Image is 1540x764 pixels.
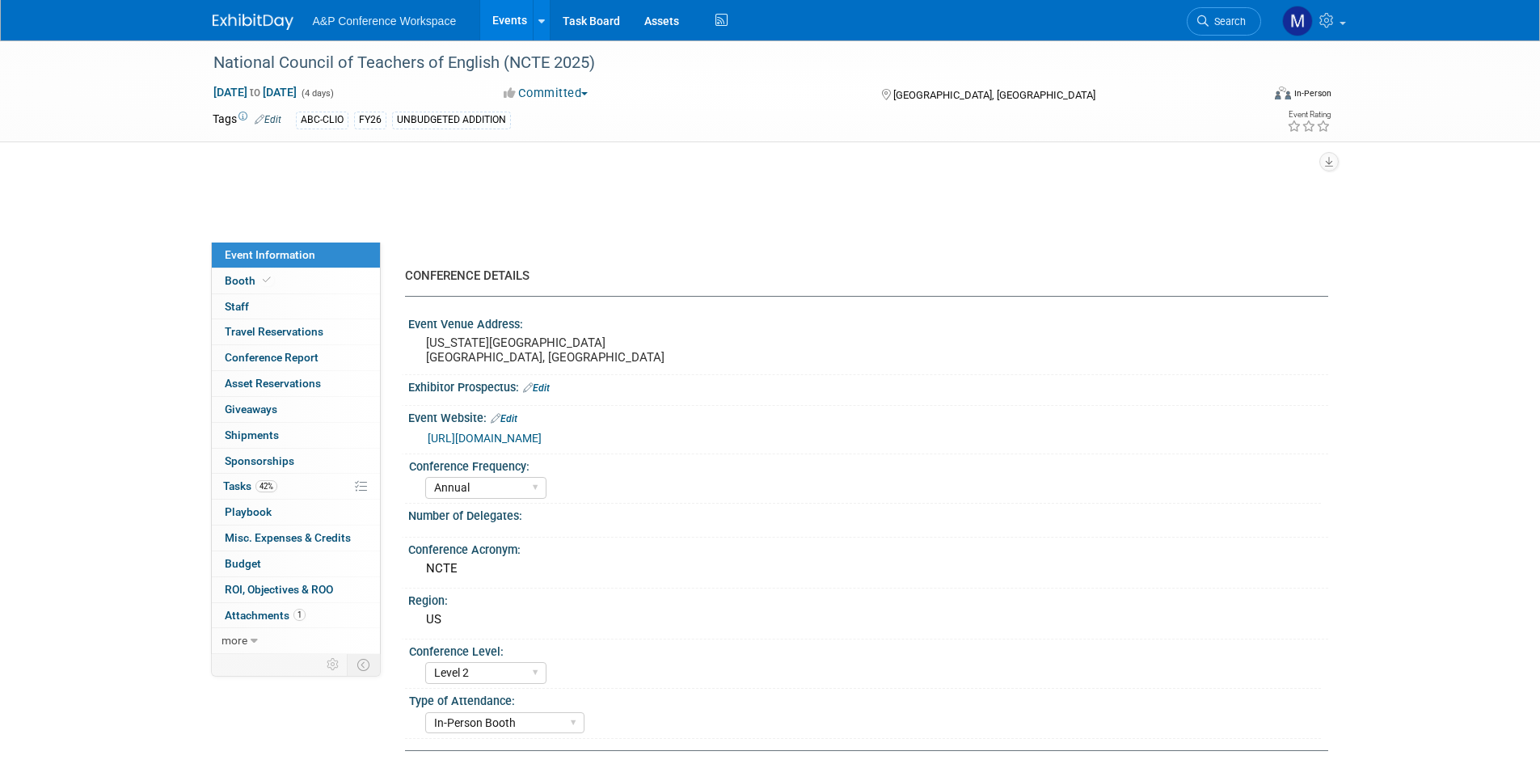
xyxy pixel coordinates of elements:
[225,351,319,364] span: Conference Report
[225,403,277,416] span: Giveaways
[212,294,380,319] a: Staff
[212,577,380,602] a: ROI, Objectives & ROO
[408,589,1328,609] div: Region:
[212,397,380,422] a: Giveaways
[319,654,348,675] td: Personalize Event Tab Strip
[523,382,550,394] a: Edit
[409,689,1321,709] div: Type of Attendance:
[222,634,247,647] span: more
[212,551,380,576] a: Budget
[426,336,774,365] pre: [US_STATE][GEOGRAPHIC_DATA] [GEOGRAPHIC_DATA], [GEOGRAPHIC_DATA]
[212,371,380,396] a: Asset Reservations
[263,276,271,285] i: Booth reservation complete
[409,639,1321,660] div: Conference Level:
[408,375,1328,396] div: Exhibitor Prospectus:
[225,609,306,622] span: Attachments
[420,556,1316,581] div: NCTE
[225,274,274,287] span: Booth
[1293,87,1331,99] div: In-Person
[293,609,306,621] span: 1
[212,449,380,474] a: Sponsorships
[212,268,380,293] a: Booth
[408,538,1328,558] div: Conference Acronym:
[255,480,277,492] span: 42%
[1282,6,1313,36] img: Mark Strong
[408,504,1328,524] div: Number of Delegates:
[420,607,1316,632] div: US
[491,413,517,424] a: Edit
[405,268,1316,285] div: CONFERENCE DETAILS
[225,248,315,261] span: Event Information
[212,345,380,370] a: Conference Report
[408,312,1328,332] div: Event Venue Address:
[225,505,272,518] span: Playbook
[428,432,542,445] a: [URL][DOMAIN_NAME]
[213,85,297,99] span: [DATE] [DATE]
[213,111,281,129] td: Tags
[1166,84,1332,108] div: Event Format
[225,325,323,338] span: Travel Reservations
[498,85,594,102] button: Committed
[212,603,380,628] a: Attachments1
[1287,111,1331,119] div: Event Rating
[225,377,321,390] span: Asset Reservations
[255,114,281,125] a: Edit
[213,14,293,30] img: ExhibitDay
[247,86,263,99] span: to
[392,112,511,129] div: UNBUDGETED ADDITION
[212,319,380,344] a: Travel Reservations
[208,49,1237,78] div: National Council of Teachers of English (NCTE 2025)
[893,89,1095,101] span: [GEOGRAPHIC_DATA], [GEOGRAPHIC_DATA]
[354,112,386,129] div: FY26
[225,583,333,596] span: ROI, Objectives & ROO
[212,474,380,499] a: Tasks42%
[225,428,279,441] span: Shipments
[212,243,380,268] a: Event Information
[212,526,380,551] a: Misc. Expenses & Credits
[409,454,1321,475] div: Conference Frequency:
[300,88,334,99] span: (4 days)
[212,628,380,653] a: more
[223,479,277,492] span: Tasks
[225,300,249,313] span: Staff
[296,112,348,129] div: ABC-CLIO
[1275,87,1291,99] img: Format-Inperson.png
[225,531,351,544] span: Misc. Expenses & Credits
[1209,15,1246,27] span: Search
[225,454,294,467] span: Sponsorships
[408,406,1328,427] div: Event Website:
[225,557,261,570] span: Budget
[1187,7,1261,36] a: Search
[212,423,380,448] a: Shipments
[212,500,380,525] a: Playbook
[313,15,457,27] span: A&P Conference Workspace
[347,654,380,675] td: Toggle Event Tabs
